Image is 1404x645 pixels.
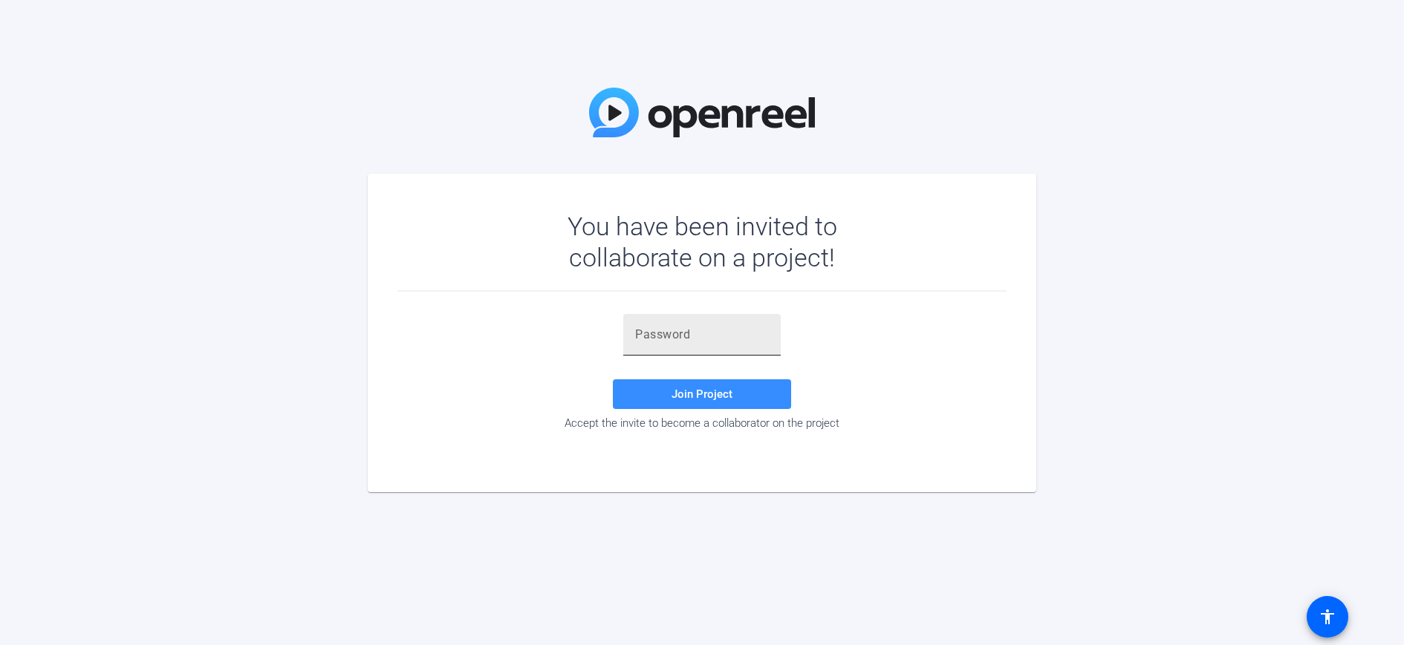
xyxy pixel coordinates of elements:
[589,88,815,137] img: OpenReel Logo
[524,211,880,273] div: You have been invited to collaborate on a project!
[613,379,791,409] button: Join Project
[672,387,732,401] span: Join Project
[1319,608,1336,626] mat-icon: accessibility
[635,326,769,344] input: Password
[397,416,1007,430] div: Accept the invite to become a collaborator on the project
